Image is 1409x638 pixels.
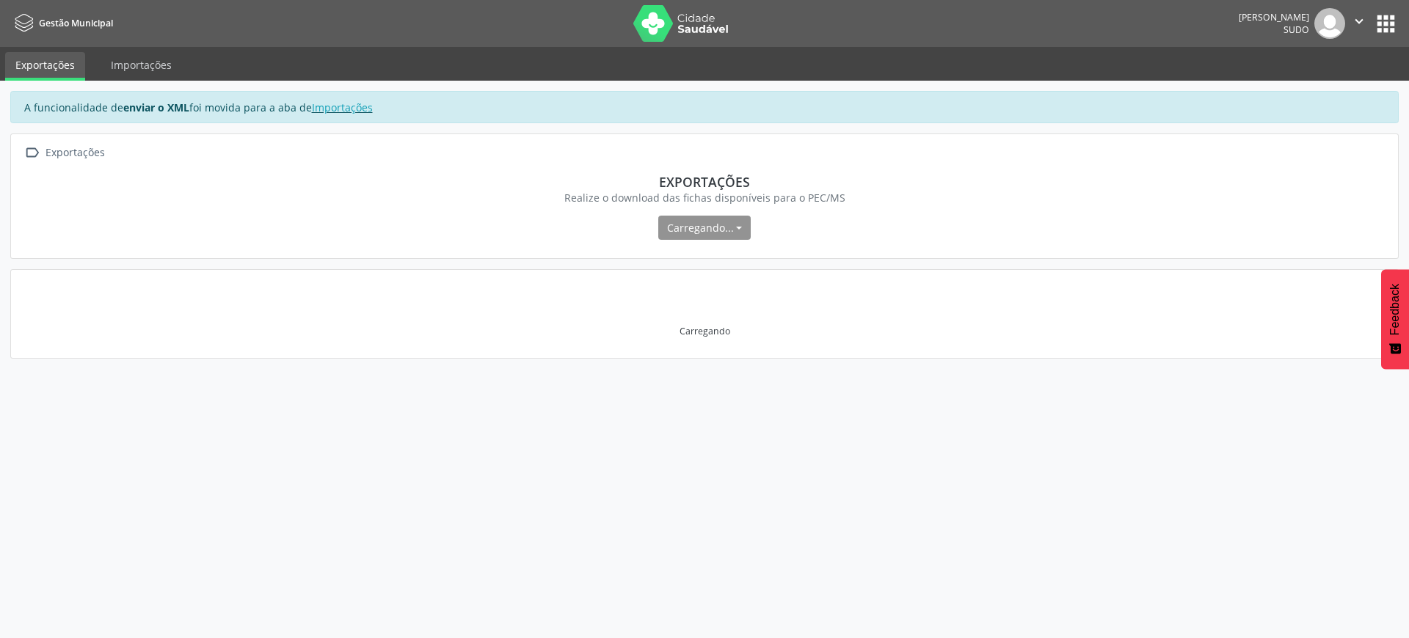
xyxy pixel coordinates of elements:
[10,91,1399,123] div: A funcionalidade de foi movida para a aba de
[5,52,85,81] a: Exportações
[1314,8,1345,39] img: img
[312,100,373,114] a: Importações
[1284,23,1309,36] span: Sudo
[21,142,107,164] a:  Exportações
[21,142,43,164] i: 
[10,11,113,35] a: Gestão Municipal
[32,190,1377,205] div: Realize o download das fichas disponíveis para o PEC/MS
[1373,11,1399,37] button: apps
[1239,11,1309,23] div: [PERSON_NAME]
[101,52,182,78] a: Importações
[680,325,730,337] div: Carregando
[39,17,113,29] span: Gestão Municipal
[1351,13,1367,29] i: 
[1388,284,1402,335] span: Feedback
[43,142,107,164] div: Exportações
[1345,8,1373,39] button: 
[123,100,189,114] strong: enviar o XML
[32,174,1377,190] div: Exportações
[1381,269,1409,369] button: Feedback - Mostrar pesquisa
[658,216,751,241] button: Carregando...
